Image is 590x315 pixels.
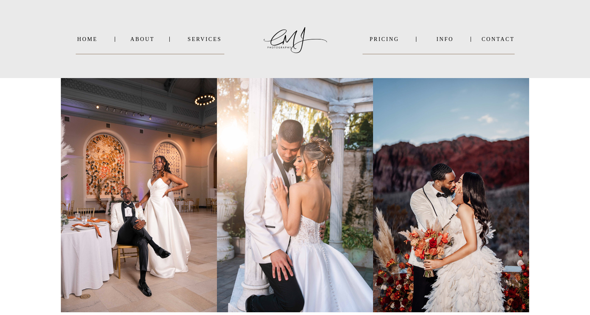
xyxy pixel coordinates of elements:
[76,36,99,42] a: Home
[185,36,224,42] a: SERVICES
[426,36,464,42] a: INFO
[130,36,154,42] a: About
[482,36,515,42] a: Contact
[363,36,406,42] a: PRICING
